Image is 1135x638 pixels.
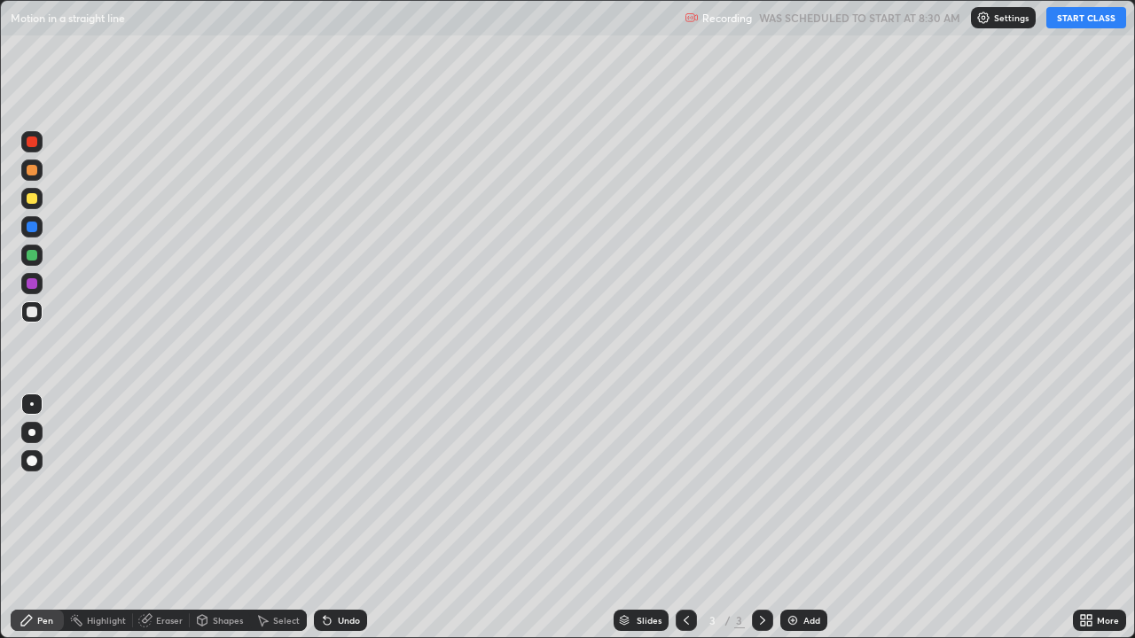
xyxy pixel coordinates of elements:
div: / [725,615,731,626]
div: More [1097,616,1119,625]
div: Eraser [156,616,183,625]
img: add-slide-button [786,613,800,627]
div: Highlight [87,616,126,625]
img: class-settings-icons [976,11,990,25]
p: Settings [994,13,1029,22]
div: Slides [637,616,661,625]
div: 3 [734,612,745,628]
img: recording.375f2c34.svg [685,11,699,25]
div: Add [803,616,820,625]
div: Pen [37,616,53,625]
div: Shapes [213,616,243,625]
button: START CLASS [1046,7,1126,28]
div: Undo [338,616,360,625]
h5: WAS SCHEDULED TO START AT 8:30 AM [759,10,960,26]
div: 3 [704,615,722,626]
div: Select [273,616,300,625]
p: Recording [702,12,752,25]
p: Motion in a straight line [11,11,125,25]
